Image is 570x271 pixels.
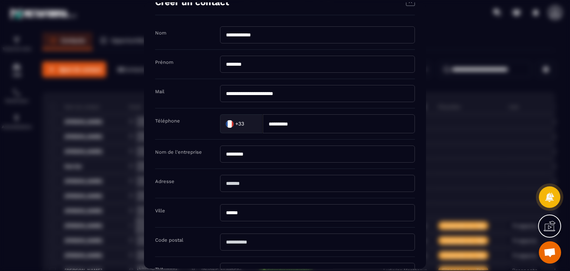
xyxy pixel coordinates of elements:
[155,118,180,124] label: Téléphone
[220,115,263,134] div: Search for option
[246,118,255,130] input: Search for option
[155,208,165,214] label: Ville
[539,241,561,264] a: Ouvrir le chat
[155,89,164,95] label: Mail
[155,179,174,185] label: Adresse
[222,117,237,131] img: Country Flag
[155,150,202,155] label: Nom de l'entreprise
[155,30,166,36] label: Nom
[155,238,183,243] label: Code postal
[155,60,173,65] label: Prénom
[235,120,244,128] span: +33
